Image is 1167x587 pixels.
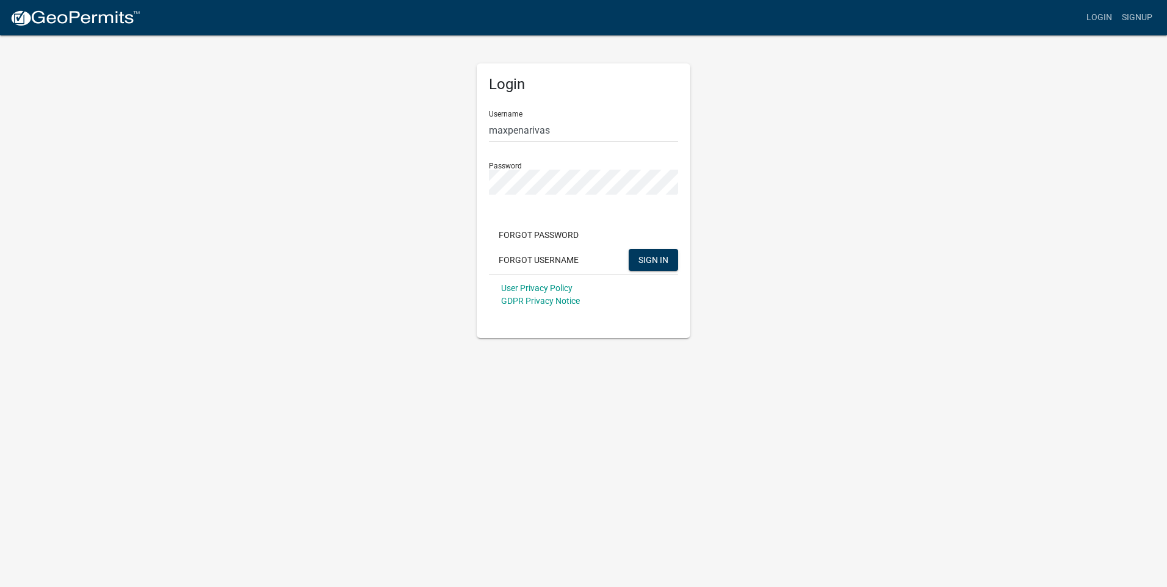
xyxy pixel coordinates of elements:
[501,296,580,306] a: GDPR Privacy Notice
[489,249,588,271] button: Forgot Username
[1082,6,1117,29] a: Login
[638,254,668,264] span: SIGN IN
[489,224,588,246] button: Forgot Password
[501,283,573,293] a: User Privacy Policy
[489,76,678,93] h5: Login
[629,249,678,271] button: SIGN IN
[1117,6,1157,29] a: Signup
